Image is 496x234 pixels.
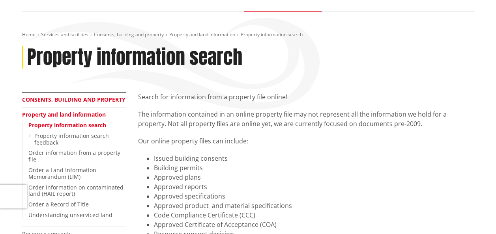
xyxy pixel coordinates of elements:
[154,191,474,201] li: Approved specifications
[154,173,474,182] li: Approved plans
[241,31,303,38] span: Property information search
[22,32,474,38] nav: breadcrumb
[22,111,106,118] a: Property and land information
[154,220,474,229] li: Approved Certificate of Acceptance (COA)
[154,210,474,220] li: Code Compliance Certificate (CCC)
[41,31,88,38] a: Services and facilities
[28,211,112,219] a: Understanding unserviced land
[22,31,36,38] a: Home
[28,121,106,129] a: Property information search
[460,201,488,229] iframe: Messenger Launcher
[94,31,164,38] a: Consents, building and property
[154,154,474,163] li: Issued building consents
[138,92,474,102] p: Search for information from a property file online!
[28,184,124,198] a: Order information on contaminated land (HAIL report)
[154,182,474,191] li: Approved reports
[138,110,474,128] p: The information contained in an online property file may not represent all the information we hol...
[28,166,96,180] a: Order a Land Information Memorandum (LIM)
[34,132,109,146] a: Property information search feedback
[22,96,125,103] a: Consents, building and property
[154,201,474,210] li: Approved product and material specifications
[28,149,120,163] a: Order information from a property file
[169,31,235,38] a: Property and land information
[28,201,89,208] a: Order a Record of Title
[138,137,248,145] span: Our online property files can include:
[154,163,474,173] li: Building permits
[27,46,242,69] h1: Property information search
